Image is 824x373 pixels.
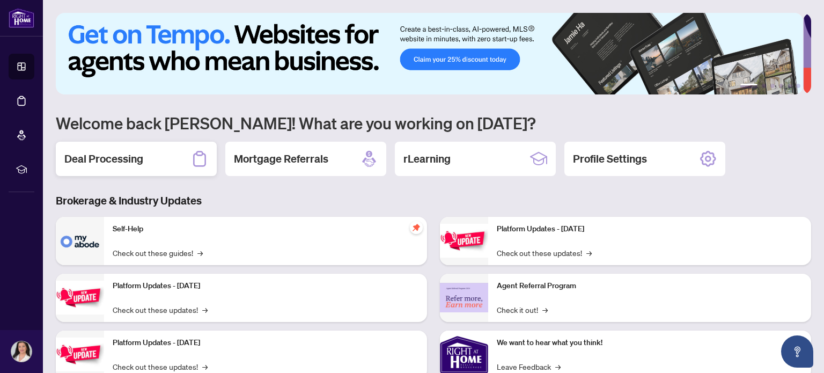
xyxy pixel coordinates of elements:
img: Platform Updates - June 23, 2025 [440,224,488,258]
a: Check out these guides!→ [113,247,203,259]
p: Platform Updates - [DATE] [113,337,418,349]
span: → [197,247,203,259]
h2: Mortgage Referrals [234,151,328,166]
h1: Welcome back [PERSON_NAME]! What are you working on [DATE]? [56,113,811,133]
a: Check out these updates!→ [497,247,592,259]
img: Platform Updates - July 21, 2025 [56,338,104,371]
a: Check it out!→ [497,304,548,316]
button: Open asap [781,335,813,368]
button: 3 [770,84,775,88]
p: Self-Help [113,223,418,235]
button: 5 [788,84,792,88]
h2: Deal Processing [64,151,143,166]
a: Check out these updates!→ [113,304,208,316]
button: 6 [796,84,800,88]
span: → [586,247,592,259]
a: Check out these updates!→ [113,361,208,372]
h2: Profile Settings [573,151,647,166]
h3: Brokerage & Industry Updates [56,193,811,208]
img: logo [9,8,34,28]
img: Self-Help [56,217,104,265]
span: → [202,304,208,316]
p: Platform Updates - [DATE] [497,223,803,235]
p: Platform Updates - [DATE] [113,280,418,292]
h2: rLearning [403,151,451,166]
span: → [555,361,561,372]
button: 1 [740,84,757,88]
span: → [202,361,208,372]
img: Slide 0 [56,13,803,94]
p: Agent Referral Program [497,280,803,292]
a: Leave Feedback→ [497,361,561,372]
span: pushpin [410,221,423,234]
span: → [542,304,548,316]
button: 2 [762,84,766,88]
p: We want to hear what you think! [497,337,803,349]
img: Agent Referral Program [440,283,488,312]
button: 4 [779,84,783,88]
img: Profile Icon [11,341,32,362]
img: Platform Updates - September 16, 2025 [56,281,104,315]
